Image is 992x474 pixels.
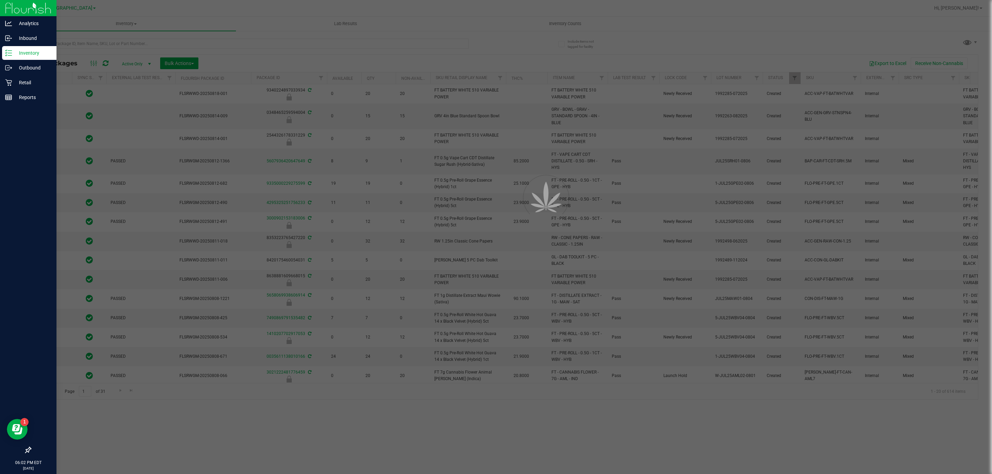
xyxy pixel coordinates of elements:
[7,419,28,440] iframe: Resource center
[12,19,53,28] p: Analytics
[12,93,53,101] p: Reports
[5,20,12,27] inline-svg: Analytics
[12,34,53,42] p: Inbound
[12,78,53,87] p: Retail
[5,94,12,101] inline-svg: Reports
[5,79,12,86] inline-svg: Retail
[12,64,53,72] p: Outbound
[20,418,29,426] iframe: Resource center unread badge
[5,64,12,71] inline-svg: Outbound
[3,460,53,466] p: 06:02 PM EDT
[5,35,12,42] inline-svg: Inbound
[12,49,53,57] p: Inventory
[3,466,53,471] p: [DATE]
[5,50,12,56] inline-svg: Inventory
